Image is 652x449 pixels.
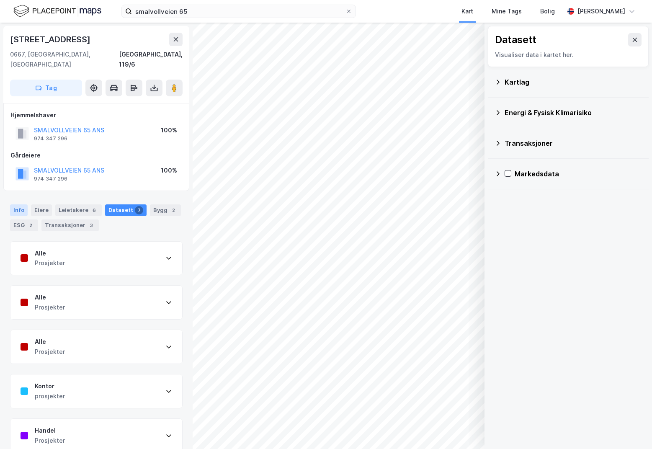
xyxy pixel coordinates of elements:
div: Handel [35,426,65,436]
div: Energi & Fysisk Klimarisiko [505,108,642,118]
div: Leietakere [55,204,102,216]
div: Prosjekter [35,347,65,357]
div: Mine Tags [492,6,522,16]
div: ESG [10,219,38,231]
div: Alle [35,337,65,347]
img: logo.f888ab2527a4732fd821a326f86c7f29.svg [13,4,101,18]
div: 0667, [GEOGRAPHIC_DATA], [GEOGRAPHIC_DATA] [10,49,119,70]
div: Alle [35,292,65,302]
div: 100% [161,165,177,175]
div: 2 [169,206,178,214]
div: Visualiser data i kartet her. [495,50,642,60]
button: Tag [10,80,82,96]
div: Transaksjoner [41,219,99,231]
div: Gårdeiere [10,150,182,160]
div: 974 347 296 [34,175,67,182]
div: Info [10,204,28,216]
div: Kontor [35,381,65,391]
div: Kart [461,6,473,16]
div: Hjemmelshaver [10,110,182,120]
div: Transaksjoner [505,138,642,148]
div: 100% [161,125,177,135]
div: Kartlag [505,77,642,87]
div: 3 [87,221,95,230]
input: Søk på adresse, matrikkel, gårdeiere, leietakere eller personer [132,5,345,18]
div: Prosjekter [35,436,65,446]
div: 6 [90,206,98,214]
div: 2 [26,221,35,230]
div: [PERSON_NAME] [577,6,625,16]
div: [GEOGRAPHIC_DATA], 119/6 [119,49,183,70]
div: Prosjekter [35,258,65,268]
div: [STREET_ADDRESS] [10,33,92,46]
div: Alle [35,248,65,258]
div: Bygg [150,204,181,216]
iframe: Chat Widget [610,409,652,449]
div: Prosjekter [35,302,65,312]
div: 974 347 296 [34,135,67,142]
div: Datasett [495,33,536,46]
div: 7 [135,206,143,214]
div: Eiere [31,204,52,216]
div: Datasett [105,204,147,216]
div: Markedsdata [515,169,642,179]
div: prosjekter [35,391,65,401]
div: Bolig [540,6,555,16]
